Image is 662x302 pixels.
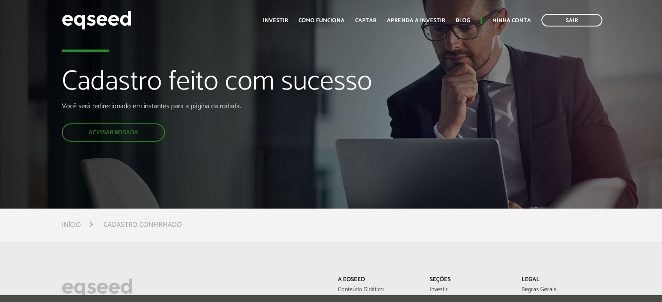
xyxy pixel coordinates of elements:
[355,18,376,23] a: Captar
[62,222,81,229] a: Início
[492,18,531,23] a: Minha conta
[456,18,470,23] a: Blog
[521,276,600,284] p: Legal
[338,276,417,284] p: A EqSeed
[263,18,288,23] a: Investir
[521,287,600,293] a: Regras Gerais
[62,102,380,110] p: Você será redirecionado em instantes para a página da rodada.
[62,276,132,300] img: EqSeed Logo
[299,18,345,23] a: Como funciona
[430,287,508,293] a: Investir
[62,9,131,32] img: EqSeed
[430,276,508,284] p: Seções
[62,67,380,102] h1: Cadastro feito com sucesso
[387,18,445,23] a: Aprenda a investir
[338,287,417,293] a: Conteúdo Didático
[104,219,182,231] li: Cadastro confirmado
[541,14,602,27] a: Sair
[62,123,165,142] a: Acessar rodada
